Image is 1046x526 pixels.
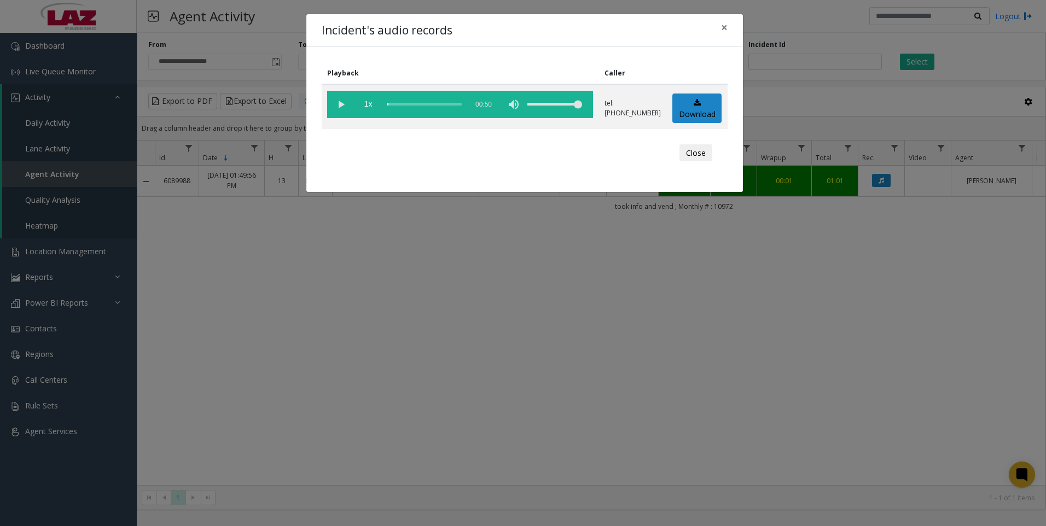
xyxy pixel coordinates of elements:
th: Caller [599,62,667,84]
span: × [721,20,728,35]
button: Close [713,14,735,41]
div: volume level [527,91,582,118]
th: Playback [322,62,599,84]
button: Close [679,144,712,162]
h4: Incident's audio records [322,22,452,39]
div: scrub bar [387,91,462,118]
p: tel:[PHONE_NUMBER] [605,98,661,118]
span: playback speed button [355,91,382,118]
a: Download [672,93,722,124]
